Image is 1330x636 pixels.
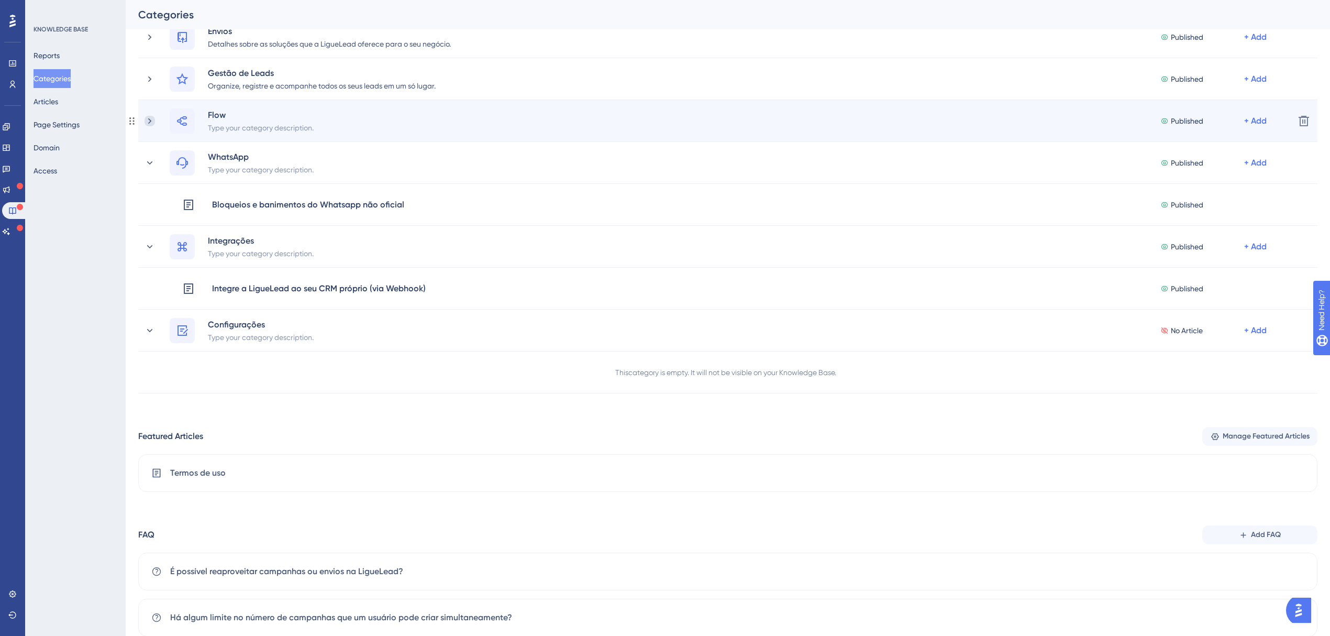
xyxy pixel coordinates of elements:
[207,150,314,163] div: WhatsApp
[34,25,88,34] div: KNOWLEDGE BASE
[207,108,314,121] div: Flow
[25,3,65,15] span: Need Help?
[1244,240,1267,253] div: + Add
[212,198,405,212] div: Bloqueios e banimentos do Whatsapp não oficial
[1244,115,1267,127] div: + Add
[1171,240,1203,253] span: Published
[170,467,226,479] span: Termos de uso
[212,282,426,295] div: Integre a LigueLead ao seu CRM próprio (via Webhook)
[34,69,71,88] button: Categories
[207,37,451,50] div: Detalhes sobre as soluções que a LigueLead oferece para o seu negócio.
[1171,115,1203,127] span: Published
[1244,73,1267,85] div: + Add
[34,92,58,111] button: Articles
[34,138,60,157] button: Domain
[34,46,60,65] button: Reports
[207,331,314,343] div: Type your category description.
[207,234,314,247] div: Integrações
[1171,282,1203,295] span: Published
[170,565,403,578] span: ​É possível reaproveitar campanhas ou envios na LigueLead?
[207,121,314,134] div: Type your category description.
[207,318,314,331] div: Configurações
[1286,595,1317,626] iframe: UserGuiding AI Assistant Launcher
[1251,529,1281,541] span: Add FAQ
[207,163,314,176] div: Type your category description.
[1171,31,1203,43] span: Published
[207,25,451,37] div: Envios
[1171,157,1203,169] span: Published
[1202,525,1317,544] button: Add FAQ
[207,247,314,259] div: Type your category description.
[138,529,154,541] div: FAQ
[1223,430,1310,443] span: Manage Featured Articles
[170,611,512,624] span: ​​Há algum limite no número de campanhas que um usuário pode criar simultaneamente?
[1244,31,1267,43] div: + Add
[207,67,436,79] div: Gestão de Leads
[1202,427,1317,446] button: Manage Featured Articles
[1244,157,1267,169] div: + Add
[615,366,836,379] div: This category is empty. It will not be visible on your Knowledge Base.
[138,7,1291,22] div: Categories
[138,430,203,443] div: Featured Articles
[1244,324,1267,337] div: + Add
[1171,199,1203,211] span: Published
[207,79,436,92] div: Organize, registre e acompanhe todos os seus leads em um só lugar.
[1171,73,1203,85] span: Published
[1171,324,1203,337] span: No Article
[34,115,80,134] button: Page Settings
[34,161,57,180] button: Access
